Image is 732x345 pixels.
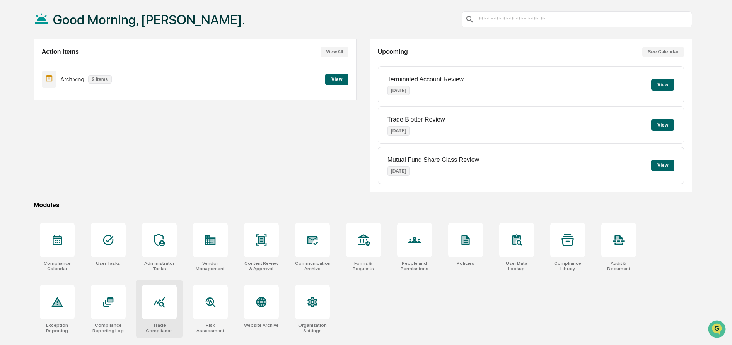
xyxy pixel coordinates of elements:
[387,126,410,136] p: [DATE]
[15,112,49,120] span: Data Lookup
[457,261,474,266] div: Policies
[387,116,445,123] p: Trade Blotter Review
[8,16,141,29] p: How can we help?
[244,261,279,271] div: Content Review & Approval
[5,109,52,123] a: 🔎Data Lookup
[60,76,84,82] p: Archiving
[142,323,177,333] div: Trade Compliance
[651,79,674,91] button: View
[26,59,127,67] div: Start new chat
[244,323,279,328] div: Website Archive
[325,75,348,82] a: View
[387,156,479,163] p: Mutual Fund Share Class Review
[8,98,14,105] div: 🖐️
[346,261,381,271] div: Forms & Requests
[397,261,432,271] div: People and Permissions
[642,47,684,57] button: See Calendar
[64,98,96,105] span: Attestations
[53,94,99,108] a: 🗄️Attestations
[40,323,75,333] div: Exception Reporting
[651,119,674,131] button: View
[77,131,94,137] span: Pylon
[40,261,75,271] div: Compliance Calendar
[42,48,79,55] h2: Action Items
[8,59,22,73] img: 1746055101610-c473b297-6a78-478c-a979-82029cc54cd1
[56,98,62,105] div: 🗄️
[96,261,120,266] div: User Tasks
[707,319,728,340] iframe: Open customer support
[5,94,53,108] a: 🖐️Preclearance
[550,261,585,271] div: Compliance Library
[142,261,177,271] div: Administrator Tasks
[651,160,674,171] button: View
[601,261,636,271] div: Audit & Document Logs
[499,261,534,271] div: User Data Lookup
[131,62,141,71] button: Start new chat
[387,76,464,83] p: Terminated Account Review
[34,201,693,209] div: Modules
[193,261,228,271] div: Vendor Management
[8,113,14,119] div: 🔎
[295,323,330,333] div: Organization Settings
[378,48,408,55] h2: Upcoming
[26,67,98,73] div: We're available if you need us!
[55,131,94,137] a: Powered byPylon
[325,74,348,85] button: View
[193,323,228,333] div: Risk Assessment
[295,261,330,271] div: Communications Archive
[387,86,410,95] p: [DATE]
[53,12,245,27] h1: Good Morning, [PERSON_NAME].
[387,166,410,176] p: [DATE]
[321,47,348,57] button: View All
[88,75,112,84] p: 2 items
[15,98,50,105] span: Preclearance
[91,323,126,333] div: Compliance Reporting Log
